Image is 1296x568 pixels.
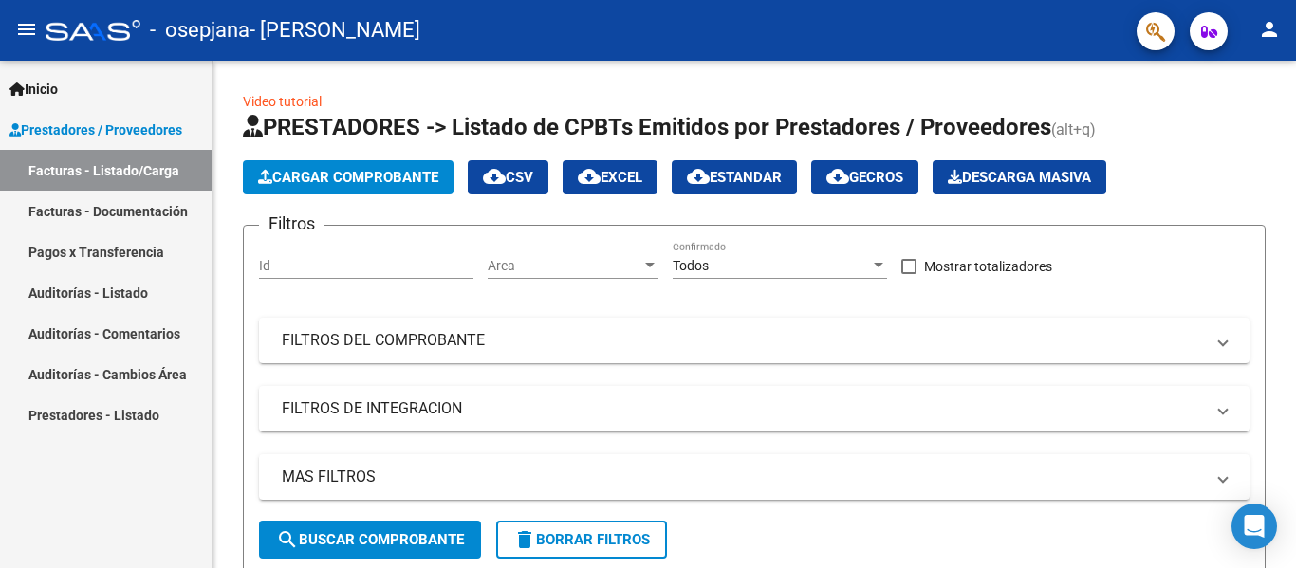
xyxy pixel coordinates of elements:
button: CSV [468,160,548,194]
span: Gecros [826,169,903,186]
mat-expansion-panel-header: FILTROS DEL COMPROBANTE [259,318,1250,363]
span: CSV [483,169,533,186]
mat-panel-title: FILTROS DE INTEGRACION [282,398,1204,419]
span: - osepjana [150,9,250,51]
mat-expansion-panel-header: FILTROS DE INTEGRACION [259,386,1250,431]
button: Buscar Comprobante [259,521,481,559]
button: Descarga Masiva [933,160,1106,194]
span: - [PERSON_NAME] [250,9,420,51]
span: PRESTADORES -> Listado de CPBTs Emitidos por Prestadores / Proveedores [243,114,1051,140]
button: Cargar Comprobante [243,160,454,194]
mat-panel-title: FILTROS DEL COMPROBANTE [282,330,1204,351]
button: Gecros [811,160,918,194]
mat-expansion-panel-header: MAS FILTROS [259,454,1250,500]
mat-icon: person [1258,18,1281,41]
span: (alt+q) [1051,120,1096,138]
span: Inicio [9,79,58,100]
mat-icon: cloud_download [578,165,601,188]
div: Open Intercom Messenger [1231,504,1277,549]
button: Estandar [672,160,797,194]
h3: Filtros [259,211,324,237]
span: Mostrar totalizadores [924,255,1052,278]
span: Todos [673,258,709,273]
mat-icon: cloud_download [826,165,849,188]
mat-icon: search [276,528,299,551]
mat-icon: delete [513,528,536,551]
mat-panel-title: MAS FILTROS [282,467,1204,487]
span: Buscar Comprobante [276,531,464,548]
span: Estandar [687,169,782,186]
a: Video tutorial [243,94,322,109]
span: Borrar Filtros [513,531,650,548]
span: Descarga Masiva [948,169,1091,186]
button: Borrar Filtros [496,521,667,559]
mat-icon: cloud_download [687,165,710,188]
span: Prestadores / Proveedores [9,119,182,140]
span: Area [488,258,641,274]
mat-icon: menu [15,18,38,41]
mat-icon: cloud_download [483,165,506,188]
app-download-masive: Descarga masiva de comprobantes (adjuntos) [933,160,1106,194]
span: EXCEL [578,169,642,186]
button: EXCEL [563,160,657,194]
span: Cargar Comprobante [258,169,438,186]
